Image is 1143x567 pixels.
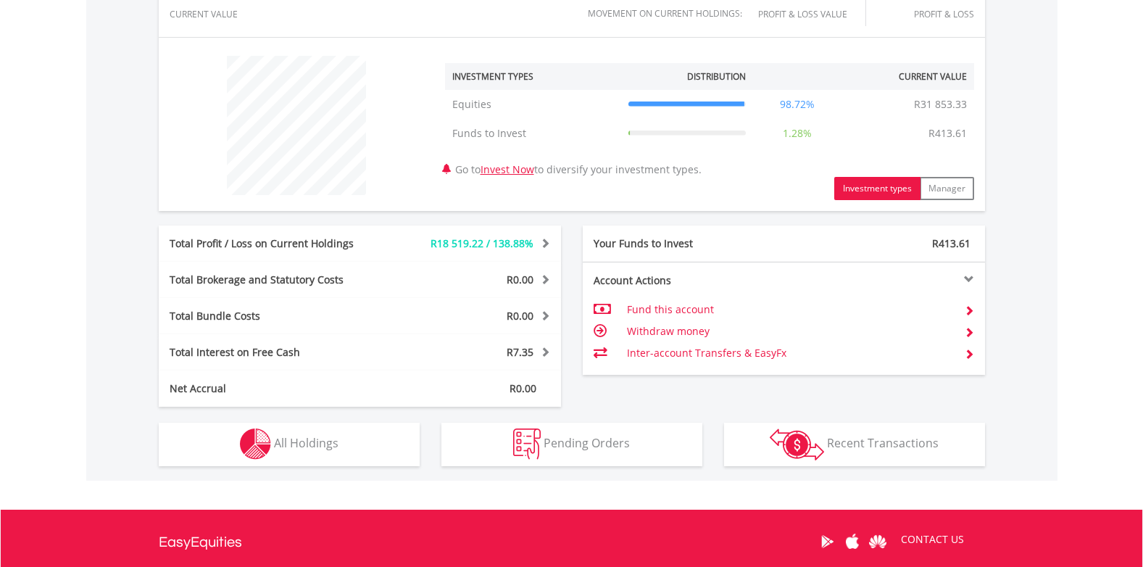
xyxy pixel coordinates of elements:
[920,177,974,200] button: Manager
[921,119,974,148] td: R413.61
[834,177,920,200] button: Investment types
[507,309,533,323] span: R0.00
[513,429,541,460] img: pending_instructions-wht.png
[827,435,939,451] span: Recent Transactions
[159,381,394,396] div: Net Accrual
[627,320,952,342] td: Withdraw money
[840,519,865,564] a: Apple
[583,236,784,251] div: Your Funds to Invest
[583,273,784,288] div: Account Actions
[481,162,534,176] a: Invest Now
[159,236,394,251] div: Total Profit / Loss on Current Holdings
[507,273,533,286] span: R0.00
[749,9,865,19] div: Profit & Loss Value
[627,299,952,320] td: Fund this account
[159,345,394,360] div: Total Interest on Free Cash
[431,236,533,250] span: R18 519.22 / 138.88%
[891,519,974,560] a: CONTACT US
[841,63,974,90] th: Current Value
[932,236,970,250] span: R413.61
[445,119,621,148] td: Funds to Invest
[445,90,621,119] td: Equities
[159,309,394,323] div: Total Bundle Costs
[434,49,985,200] div: Go to to diversify your investment types.
[441,423,702,466] button: Pending Orders
[507,345,533,359] span: R7.35
[770,429,824,460] img: transactions-zar-wht.png
[865,519,891,564] a: Huawei
[510,381,536,395] span: R0.00
[884,9,974,19] div: Profit & Loss
[753,90,841,119] td: 98.72%
[753,119,841,148] td: 1.28%
[274,435,338,451] span: All Holdings
[815,519,840,564] a: Google Play
[240,429,271,460] img: holdings-wht.png
[445,63,621,90] th: Investment Types
[159,423,420,466] button: All Holdings
[159,273,394,287] div: Total Brokerage and Statutory Costs
[170,9,267,19] div: CURRENT VALUE
[687,70,746,83] div: Distribution
[724,423,985,466] button: Recent Transactions
[907,90,974,119] td: R31 853.33
[588,9,742,18] div: Movement on Current Holdings:
[544,435,630,451] span: Pending Orders
[627,342,952,364] td: Inter-account Transfers & EasyFx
